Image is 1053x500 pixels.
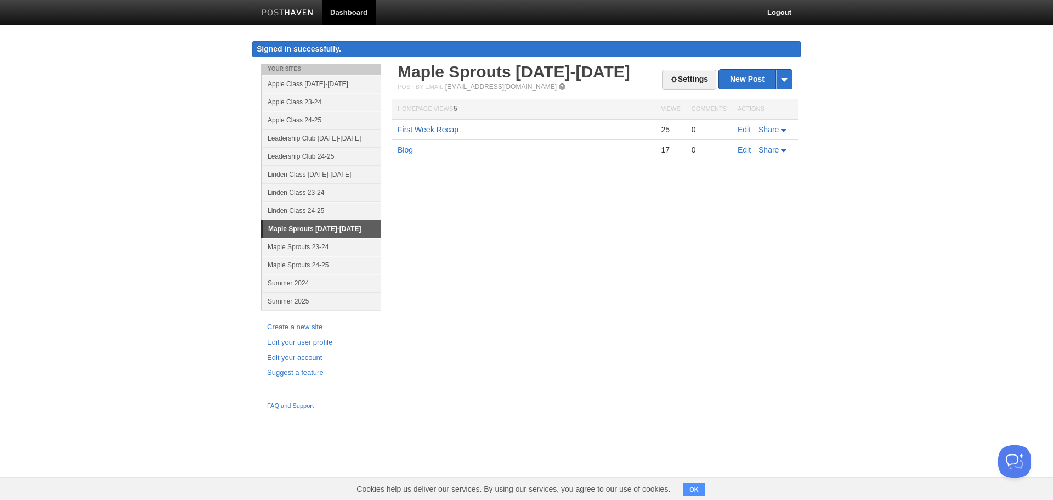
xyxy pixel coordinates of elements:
[445,83,557,91] a: [EMAIL_ADDRESS][DOMAIN_NAME]
[661,145,680,155] div: 17
[758,145,779,154] span: Share
[267,367,375,379] a: Suggest a feature
[267,322,375,333] a: Create a new site
[758,125,779,134] span: Share
[719,70,792,89] a: New Post
[262,201,381,220] a: Linden Class 24-25
[262,183,381,201] a: Linden Class 23-24
[262,9,314,18] img: Posthaven-bar
[661,125,680,134] div: 25
[398,125,458,134] a: First Week Recap
[267,337,375,349] a: Edit your user profile
[262,256,381,274] a: Maple Sprouts 24-25
[738,125,751,134] a: Edit
[454,105,457,113] span: 5
[262,238,381,256] a: Maple Sprouts 23-24
[738,145,751,154] a: Edit
[398,83,443,90] span: Post by Email
[252,41,801,57] div: Signed in successfully.
[262,147,381,165] a: Leadership Club 24-25
[692,125,727,134] div: 0
[692,145,727,155] div: 0
[262,165,381,183] a: Linden Class [DATE]-[DATE]
[686,99,732,120] th: Comments
[662,70,716,90] a: Settings
[398,63,630,81] a: Maple Sprouts [DATE]-[DATE]
[262,93,381,111] a: Apple Class 23-24
[398,145,413,154] a: Blog
[267,401,375,411] a: FAQ and Support
[261,64,381,75] li: Your Sites
[262,274,381,292] a: Summer 2024
[262,292,381,310] a: Summer 2025
[683,483,705,496] button: OK
[392,99,655,120] th: Homepage Views
[346,478,681,500] span: Cookies help us deliver our services. By using our services, you agree to our use of cookies.
[263,220,381,238] a: Maple Sprouts [DATE]-[DATE]
[732,99,798,120] th: Actions
[267,352,375,364] a: Edit your account
[262,129,381,147] a: Leadership Club [DATE]-[DATE]
[262,111,381,129] a: Apple Class 24-25
[998,445,1031,478] iframe: Help Scout Beacon - Open
[262,75,381,93] a: Apple Class [DATE]-[DATE]
[655,99,686,120] th: Views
